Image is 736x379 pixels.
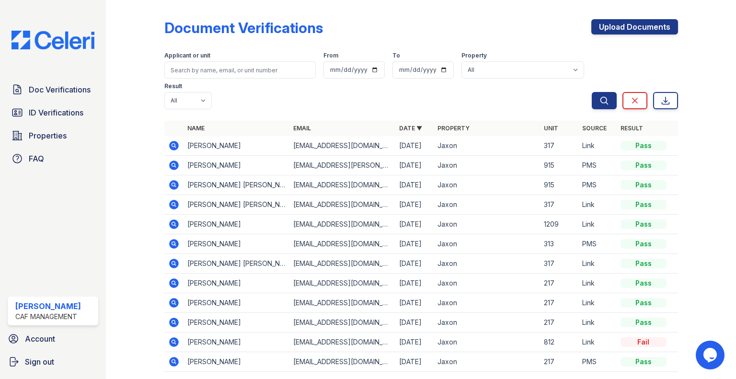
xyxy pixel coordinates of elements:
td: 313 [540,234,578,254]
label: Property [461,52,487,59]
td: [DATE] [395,293,434,313]
td: Link [578,254,617,274]
td: Jaxon [434,234,540,254]
td: [EMAIL_ADDRESS][DOMAIN_NAME] [289,293,395,313]
td: 1209 [540,215,578,234]
td: Link [578,313,617,333]
a: FAQ [8,149,98,168]
td: [PERSON_NAME] [184,234,289,254]
td: 317 [540,254,578,274]
td: Link [578,136,617,156]
div: Pass [621,200,667,209]
td: [PERSON_NAME] [184,333,289,352]
div: Pass [621,180,667,190]
td: [DATE] [395,175,434,195]
td: [DATE] [395,333,434,352]
td: [DATE] [395,195,434,215]
td: Jaxon [434,156,540,175]
a: Name [187,125,205,132]
a: Properties [8,126,98,145]
td: Jaxon [434,215,540,234]
a: Account [4,329,102,348]
td: [PERSON_NAME] [184,352,289,372]
label: Result [164,82,182,90]
span: Properties [29,130,67,141]
span: Account [25,333,55,345]
td: PMS [578,352,617,372]
td: Jaxon [434,175,540,195]
td: Jaxon [434,352,540,372]
a: Email [293,125,311,132]
td: [PERSON_NAME] [184,136,289,156]
td: [EMAIL_ADDRESS][DOMAIN_NAME] [289,333,395,352]
div: Pass [621,298,667,308]
td: 812 [540,333,578,352]
label: From [323,52,338,59]
td: 217 [540,274,578,293]
div: Pass [621,278,667,288]
div: Pass [621,239,667,249]
td: [EMAIL_ADDRESS][DOMAIN_NAME] [289,175,395,195]
td: Link [578,333,617,352]
td: [DATE] [395,136,434,156]
td: [PERSON_NAME] [PERSON_NAME] [184,254,289,274]
td: 317 [540,136,578,156]
td: [DATE] [395,254,434,274]
div: Fail [621,337,667,347]
td: [PERSON_NAME] [184,313,289,333]
a: Date ▼ [399,125,422,132]
td: [EMAIL_ADDRESS][PERSON_NAME][DOMAIN_NAME] [289,156,395,175]
span: ID Verifications [29,107,83,118]
td: [DATE] [395,156,434,175]
input: Search by name, email, or unit number [164,61,316,79]
td: [DATE] [395,234,434,254]
div: Pass [621,141,667,150]
a: Unit [544,125,558,132]
td: Link [578,215,617,234]
td: [PERSON_NAME] [184,215,289,234]
td: Jaxon [434,195,540,215]
a: Source [582,125,607,132]
td: PMS [578,175,617,195]
td: [DATE] [395,352,434,372]
td: [EMAIL_ADDRESS][DOMAIN_NAME] [289,136,395,156]
td: PMS [578,234,617,254]
iframe: chat widget [696,341,726,369]
a: Sign out [4,352,102,371]
td: [EMAIL_ADDRESS][DOMAIN_NAME] [289,234,395,254]
td: [EMAIL_ADDRESS][DOMAIN_NAME] [289,352,395,372]
td: Link [578,274,617,293]
td: Jaxon [434,254,540,274]
a: Result [621,125,643,132]
td: [DATE] [395,274,434,293]
td: [PERSON_NAME] [PERSON_NAME] [184,175,289,195]
a: Property [437,125,470,132]
td: 217 [540,352,578,372]
label: To [392,52,400,59]
td: PMS [578,156,617,175]
td: 317 [540,195,578,215]
td: [PERSON_NAME] [184,274,289,293]
td: Link [578,195,617,215]
td: [EMAIL_ADDRESS][DOMAIN_NAME] [289,313,395,333]
span: Doc Verifications [29,84,91,95]
div: [PERSON_NAME] [15,300,81,312]
td: [DATE] [395,215,434,234]
div: Document Verifications [164,19,323,36]
td: Jaxon [434,313,540,333]
td: [PERSON_NAME] [184,293,289,313]
td: [PERSON_NAME] [184,156,289,175]
a: ID Verifications [8,103,98,122]
label: Applicant or unit [164,52,210,59]
td: 217 [540,293,578,313]
td: Jaxon [434,274,540,293]
td: Jaxon [434,293,540,313]
a: Doc Verifications [8,80,98,99]
td: 217 [540,313,578,333]
td: Jaxon [434,136,540,156]
td: [DATE] [395,313,434,333]
div: Pass [621,161,667,170]
td: 915 [540,156,578,175]
span: FAQ [29,153,44,164]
